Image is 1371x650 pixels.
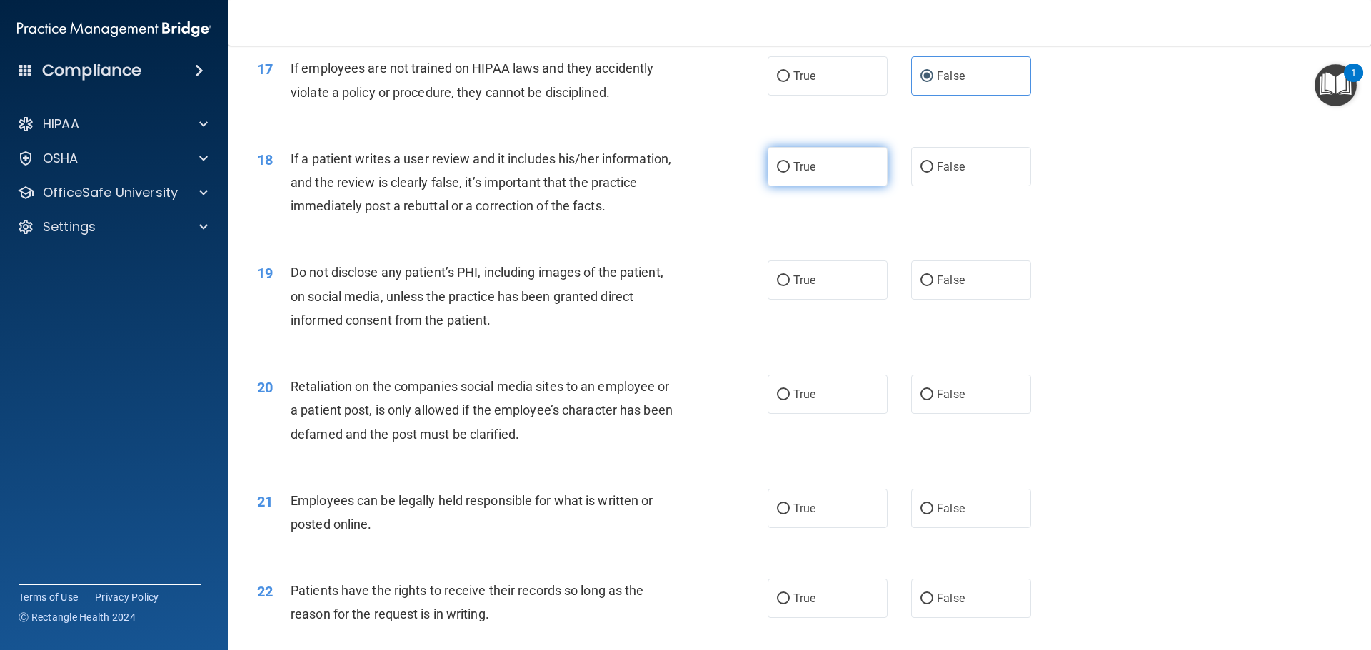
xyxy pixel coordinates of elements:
input: False [920,390,933,400]
p: OSHA [43,150,79,167]
div: 1 [1351,73,1356,91]
a: Terms of Use [19,590,78,604]
input: False [920,275,933,286]
span: True [793,160,815,173]
span: 20 [257,379,273,396]
a: OfficeSafe University [17,184,208,201]
p: HIPAA [43,116,79,133]
a: Settings [17,218,208,235]
span: 18 [257,151,273,168]
img: PMB logo [17,15,211,44]
span: Do not disclose any patient’s PHI, including images of the patient, on social media, unless the p... [291,265,663,327]
input: False [920,162,933,173]
span: False [937,273,965,287]
button: Open Resource Center, 1 new notification [1315,64,1357,106]
span: If employees are not trained on HIPAA laws and they accidently violate a policy or procedure, the... [291,61,653,99]
a: HIPAA [17,116,208,133]
span: True [793,387,815,401]
a: OSHA [17,150,208,167]
input: True [777,504,790,514]
span: 17 [257,61,273,78]
span: False [937,387,965,401]
p: OfficeSafe University [43,184,178,201]
span: Employees can be legally held responsible for what is written or posted online. [291,493,653,532]
span: True [793,69,815,83]
input: True [777,71,790,82]
span: 19 [257,265,273,282]
input: True [777,594,790,604]
span: 22 [257,583,273,600]
span: Ⓒ Rectangle Health 2024 [19,610,136,624]
span: Patients have the rights to receive their records so long as the reason for the request is in wri... [291,583,643,621]
input: True [777,275,790,286]
span: False [937,591,965,605]
span: False [937,502,965,515]
span: Retaliation on the companies social media sites to an employee or a patient post, is only allowed... [291,379,673,441]
input: False [920,71,933,82]
span: True [793,502,815,515]
span: True [793,273,815,287]
span: True [793,591,815,605]
span: False [937,69,965,83]
input: False [920,504,933,514]
h4: Compliance [42,61,141,81]
span: False [937,160,965,173]
input: True [777,162,790,173]
p: Settings [43,218,96,235]
span: If a patient writes a user review and it includes his/her information, and the review is clearly ... [291,151,671,213]
input: False [920,594,933,604]
input: True [777,390,790,400]
span: 21 [257,493,273,510]
a: Privacy Policy [95,590,159,604]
